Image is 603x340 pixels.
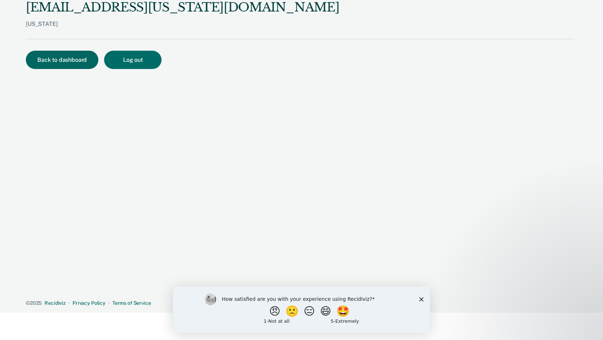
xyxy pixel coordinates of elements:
span: © 2025 [26,300,42,306]
iframe: Survey by Kim from Recidiviz [173,286,430,333]
a: Terms of Service [112,300,151,306]
button: Back to dashboard [26,51,98,69]
a: Back to dashboard [26,57,104,63]
a: Privacy Policy [73,300,106,306]
a: Recidiviz [45,300,66,306]
div: · · [26,300,574,306]
div: [US_STATE] [26,20,339,39]
button: Log out [104,51,162,69]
